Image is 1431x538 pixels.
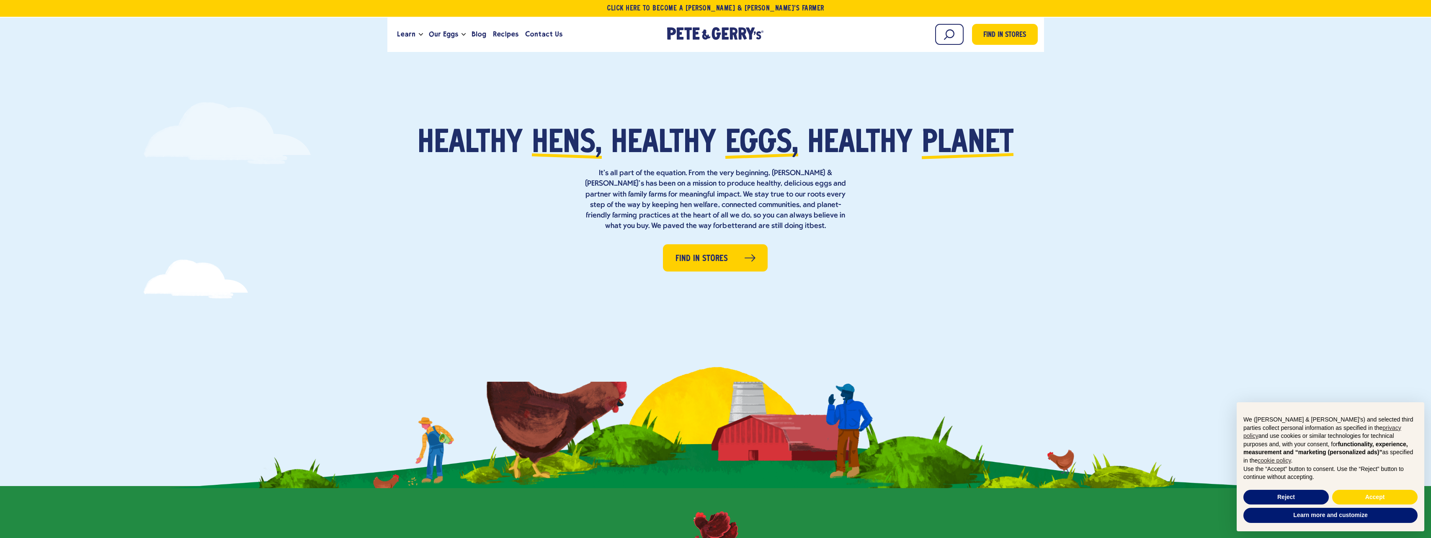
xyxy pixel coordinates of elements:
[525,29,562,39] span: Contact Us
[582,168,850,231] p: It’s all part of the equation. From the very beginning, [PERSON_NAME] & [PERSON_NAME]’s has been ...
[807,128,913,160] span: healthy
[611,128,716,160] span: healthy
[1243,508,1418,523] button: Learn more and customize
[472,29,486,39] span: Blog
[429,29,458,39] span: Our Eggs
[418,128,523,160] span: Healthy
[425,23,462,46] a: Our Eggs
[1243,416,1418,465] p: We ([PERSON_NAME] & [PERSON_NAME]'s) and selected third parties collect personal information as s...
[397,29,415,39] span: Learn
[983,30,1026,41] span: Find in Stores
[1243,465,1418,481] p: Use the “Accept” button to consent. Use the “Reject” button to continue without accepting.
[663,244,768,272] a: Find in Stores
[462,33,466,36] button: Open the dropdown menu for Our Eggs
[725,128,798,160] span: eggs,
[972,24,1038,45] a: Find in Stores
[722,222,744,230] strong: better
[490,23,522,46] a: Recipes
[468,23,490,46] a: Blog
[522,23,566,46] a: Contact Us
[922,128,1013,160] span: planet
[810,222,825,230] strong: best
[935,24,964,45] input: Search
[1258,457,1291,464] a: cookie policy
[493,29,518,39] span: Recipes
[419,33,423,36] button: Open the dropdown menu for Learn
[676,252,728,265] span: Find in Stores
[394,23,419,46] a: Learn
[532,128,602,160] span: hens,
[1243,490,1329,505] button: Reject
[1332,490,1418,505] button: Accept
